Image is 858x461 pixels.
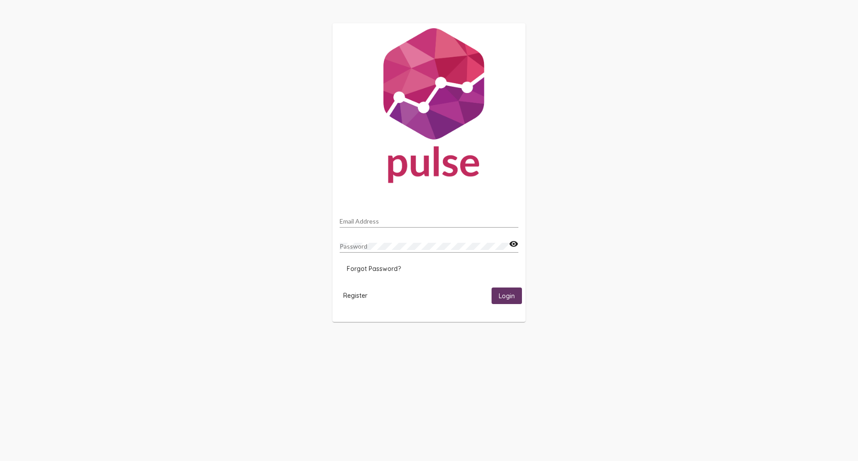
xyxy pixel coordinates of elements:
[509,239,518,250] mat-icon: visibility
[492,288,522,304] button: Login
[332,23,526,192] img: Pulse For Good Logo
[343,292,367,300] span: Register
[347,265,401,273] span: Forgot Password?
[336,288,374,304] button: Register
[340,261,408,277] button: Forgot Password?
[499,292,515,300] span: Login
